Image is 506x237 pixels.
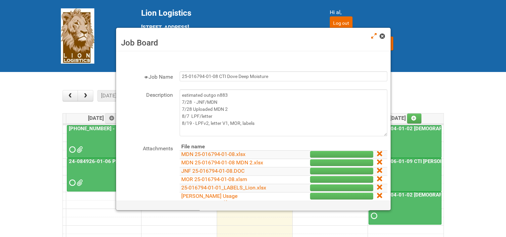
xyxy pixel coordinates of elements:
a: MDN 25-016794-01-08.xlsx [181,151,245,157]
label: Description [119,89,173,99]
span: Lion Logistics [141,8,191,18]
a: JNF 25-016794-01-08.DOC [181,168,244,174]
img: Lion Logistics [61,8,94,64]
a: 24-084926-01-06 Pack Collab Wand Tint [68,158,164,164]
a: 25-039404-01-02 [DEMOGRAPHIC_DATA] Wet Shave SQM - photo slot [369,191,441,225]
a: MOR 25-016794-01-08.xlsm [181,176,247,182]
button: [DATE] [97,90,120,101]
label: Attachments [119,143,173,153]
a: [PHONE_NUMBER] - R+F InnoCPT [68,126,146,132]
a: [PERSON_NAME] Usage Instructions_V1.pdf [181,193,237,206]
span: Requested [371,214,376,218]
span: [DATE] [88,115,120,121]
a: Add an event [105,113,120,124]
a: 25-039404-01-02 [DEMOGRAPHIC_DATA] Wet Shave SQM [369,126,505,132]
h3: Job Board [121,38,386,48]
span: [DATE] [390,115,422,121]
span: grp 1001 2..jpg group 1001 1..jpg MOR 24-084926-01-08.xlsm Labels 24-084926-01-06 Pack Collab Wan... [77,180,81,185]
span: Requested [69,180,74,185]
input: Log out [330,16,352,30]
a: 25-016794-01-01_LABELS_Lion.xlsx [181,184,266,191]
th: File name [180,143,284,151]
textarea: estimated outgo n883 7/28 - JNF/MDN 7/28 Uploaded MDN 2 8/7 LPF/letter 8/19 - LPFv2, letter V1, M... [180,89,387,136]
a: [PHONE_NUMBER] - R+F InnoCPT [67,125,139,158]
a: 25-016806-01-09 CTI [PERSON_NAME] Bar Superior HUT [369,158,441,191]
a: MDN 25-016794-01-08 MDN 2.xlsx [181,159,263,166]
a: 25-016806-01-09 CTI [PERSON_NAME] Bar Superior HUT [369,158,503,164]
a: Add an event [407,113,422,124]
label: Job Name [119,71,173,81]
span: MDN 25-032854-01-08 Left overs.xlsx MOR 25-032854-01-08.xlsm 25_032854_01_LABELS_Lion.xlsx MDN 25... [77,147,81,152]
div: Hi al, [330,8,445,16]
a: 24-084926-01-06 Pack Collab Wand Tint [67,158,139,191]
div: [STREET_ADDRESS] [GEOGRAPHIC_DATA] tel: [PHONE_NUMBER] [141,8,313,56]
a: Lion Logistics [61,32,94,39]
span: Requested [69,147,74,152]
a: 25-039404-01-02 [DEMOGRAPHIC_DATA] Wet Shave SQM [369,125,441,158]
